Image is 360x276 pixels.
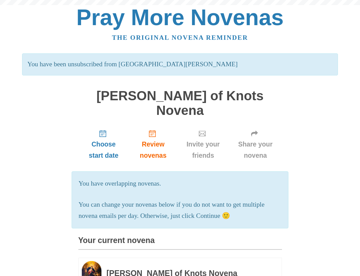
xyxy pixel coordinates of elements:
[229,124,282,165] a: Share your novena
[79,199,282,222] p: You can change your novenas below if you do not want to get multiple novena emails per day. Other...
[236,139,275,161] span: Share your novena
[76,5,284,30] a: Pray More Novenas
[78,124,129,165] a: Choose start date
[184,139,222,161] span: Invite your friends
[129,124,177,165] a: Review novenas
[79,178,282,189] p: You have overlapping novenas.
[22,53,338,75] p: You have been unsubscribed from [GEOGRAPHIC_DATA][PERSON_NAME]
[136,139,170,161] span: Review novenas
[78,236,282,249] h3: Your current novena
[112,34,248,41] a: The original novena reminder
[177,124,229,165] a: Invite your friends
[78,89,282,118] h1: [PERSON_NAME] of Knots Novena
[85,139,122,161] span: Choose start date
